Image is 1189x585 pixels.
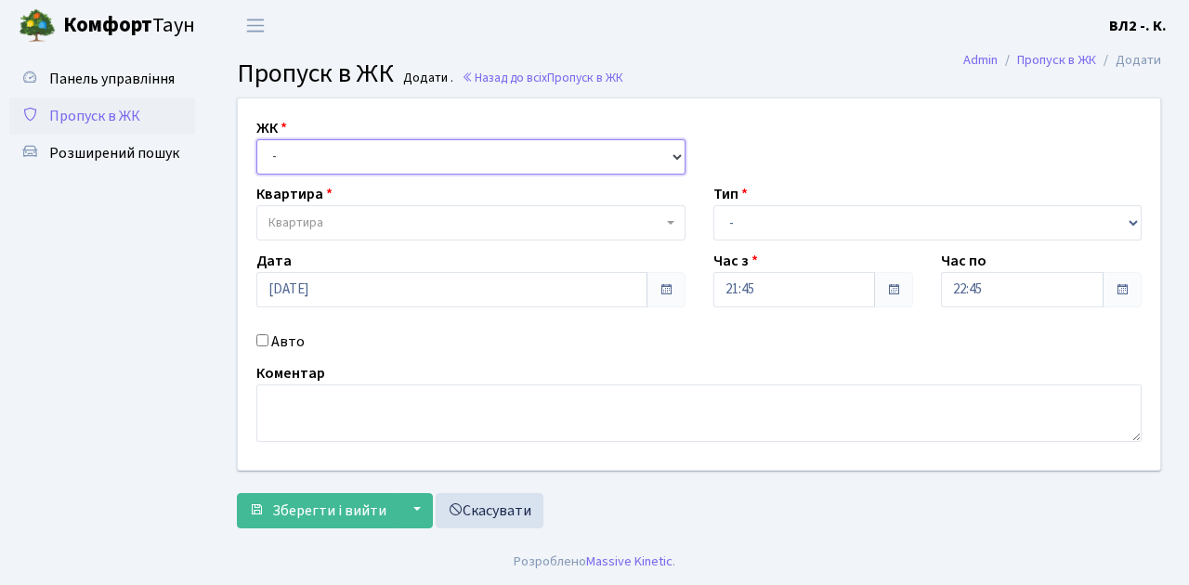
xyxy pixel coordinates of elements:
[237,55,394,92] span: Пропуск в ЖК
[256,362,325,384] label: Коментар
[9,60,195,97] a: Панель управління
[713,183,748,205] label: Тип
[268,214,323,232] span: Квартира
[1017,50,1096,70] a: Пропуск в ЖК
[462,69,623,86] a: Назад до всіхПропуск в ЖК
[237,493,399,528] button: Зберегти і вийти
[9,97,195,135] a: Пропуск в ЖК
[63,10,195,42] span: Таун
[256,117,287,139] label: ЖК
[1109,16,1167,36] b: ВЛ2 -. К.
[713,250,758,272] label: Час з
[514,552,675,572] div: Розроблено .
[547,69,623,86] span: Пропуск в ЖК
[963,50,998,70] a: Admin
[399,71,453,86] small: Додати .
[941,250,986,272] label: Час по
[271,331,305,353] label: Авто
[1109,15,1167,37] a: ВЛ2 -. К.
[436,493,543,528] a: Скасувати
[49,143,179,163] span: Розширений пошук
[63,10,152,40] b: Комфорт
[19,7,56,45] img: logo.png
[49,69,175,89] span: Панель управління
[9,135,195,172] a: Розширений пошук
[935,41,1189,80] nav: breadcrumb
[232,10,279,41] button: Переключити навігацію
[1096,50,1161,71] li: Додати
[49,106,140,126] span: Пропуск в ЖК
[256,250,292,272] label: Дата
[256,183,333,205] label: Квартира
[272,500,386,521] span: Зберегти і вийти
[586,552,673,571] a: Massive Kinetic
